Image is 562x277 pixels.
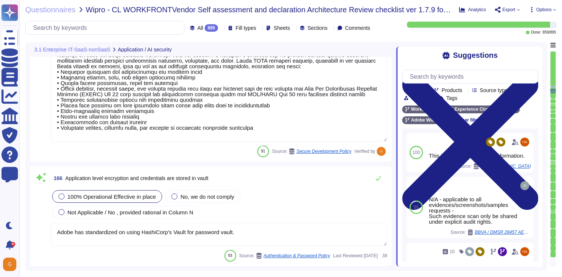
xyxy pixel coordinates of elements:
img: user [520,181,529,190]
input: Search by keywords [406,70,538,83]
img: user [520,247,529,256]
span: 166 [51,176,62,181]
span: 38 [381,254,387,258]
span: Questionnaires [25,6,76,13]
span: 100 [413,150,420,155]
span: Authentication & Password Policy [263,254,330,258]
span: 93 [228,254,232,258]
span: Fill types [236,25,256,31]
span: Source: [239,253,330,259]
span: 10 [450,249,455,254]
span: 3.1 Enterprise IT-SaaS-nonSaaS [34,47,110,52]
span: Verified by [354,149,375,154]
img: user [3,258,16,271]
span: Wipro - CL WORKFRONTVendor Self assessment and declaration Architecture Review checklist ver 1.7.... [86,6,453,13]
span: Options [536,7,552,12]
span: Sections [307,25,328,31]
span: 86 [414,205,419,210]
img: user [520,138,529,147]
span: Application level encryption and credentials are stored in vault [65,175,208,181]
span: No, we do not comply [180,193,234,200]
span: All [198,25,203,31]
span: Done: [531,31,541,34]
span: Comments [345,25,370,31]
span: Not Applicable / No , provided rational in Column N [67,209,193,215]
button: user [1,256,22,273]
span: Last Reviewed [DATE] [333,254,378,258]
span: Export [502,7,515,12]
span: 859 / 895 [543,31,556,34]
span: Secure Development Policy [296,149,351,154]
span: Analytics [468,7,486,12]
span: 100% Operational Effective in place [67,193,156,200]
span: Source: [272,148,351,154]
span: Sheets [274,25,290,31]
div: 9+ [11,242,15,246]
textarea: Lorem'i Dolors Ametcon Adipiscin (ELIT) sed doeiusmo temp inc utlabo et dol magnaaliqu enim admin... [51,40,387,142]
span: 91 [261,149,265,153]
img: user [377,147,386,156]
button: Analytics [459,7,486,13]
div: 895 [205,24,218,32]
input: Search by keywords [29,21,184,34]
span: Application / AI security [118,47,172,52]
textarea: Adobe has standardized on using HashiCorp's Vault for password vault. [51,223,387,246]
